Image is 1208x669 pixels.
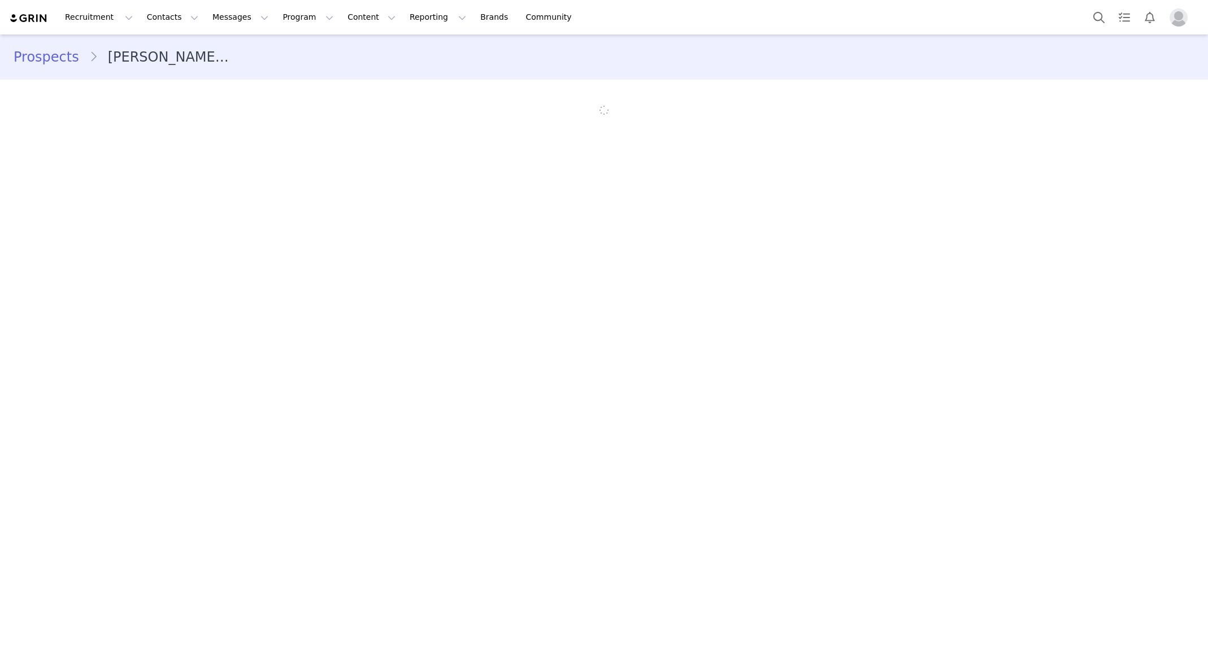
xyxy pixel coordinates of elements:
[1163,8,1199,27] button: Profile
[276,5,340,30] button: Program
[1170,8,1188,27] img: placeholder-profile.jpg
[14,47,89,67] a: Prospects
[473,5,518,30] a: Brands
[1087,5,1111,30] button: Search
[9,13,49,24] img: grin logo
[206,5,275,30] button: Messages
[58,5,140,30] button: Recruitment
[1112,5,1137,30] a: Tasks
[519,5,584,30] a: Community
[341,5,402,30] button: Content
[140,5,205,30] button: Contacts
[1137,5,1162,30] button: Notifications
[403,5,473,30] button: Reporting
